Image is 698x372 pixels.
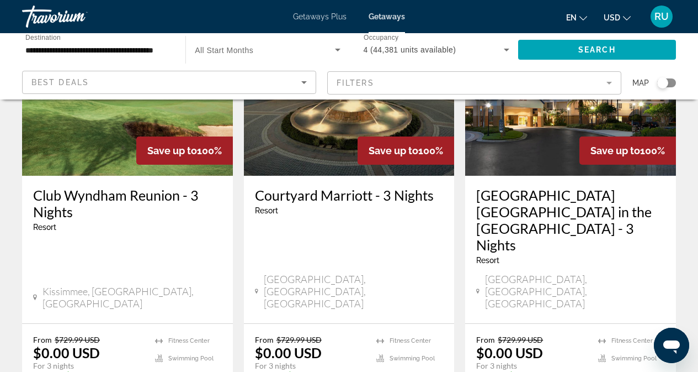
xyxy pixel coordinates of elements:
span: Map [632,75,649,91]
span: [GEOGRAPHIC_DATA], [GEOGRAPHIC_DATA], [GEOGRAPHIC_DATA] [485,273,665,310]
span: RU [654,11,669,22]
span: Swimming Pool [390,355,435,362]
span: Destination [25,34,61,41]
span: All Start Months [195,46,253,55]
button: Filter [327,71,621,95]
p: For 3 nights [476,361,587,371]
span: From [255,335,274,344]
span: Occupancy [364,34,398,41]
span: $729.99 USD [276,335,322,344]
p: For 3 nights [255,361,366,371]
span: [GEOGRAPHIC_DATA], [GEOGRAPHIC_DATA], [GEOGRAPHIC_DATA] [264,273,444,310]
span: Swimming Pool [611,355,657,362]
span: en [566,13,577,22]
button: Change currency [604,9,631,25]
p: For 3 nights [33,361,144,371]
p: $0.00 USD [33,344,100,361]
a: Getaways Plus [293,12,347,21]
p: $0.00 USD [255,344,322,361]
a: Courtyard Marriott - 3 Nights [255,187,444,203]
span: Resort [33,223,56,232]
iframe: Button to launch messaging window [654,328,689,363]
div: 100% [358,137,454,165]
span: USD [604,13,620,22]
a: [GEOGRAPHIC_DATA] [GEOGRAPHIC_DATA] in the [GEOGRAPHIC_DATA] - 3 Nights [476,187,665,253]
span: $729.99 USD [498,335,543,344]
span: Fitness Center [168,337,210,344]
span: Best Deals [31,78,89,87]
div: 100% [579,137,676,165]
span: Kissimmee, [GEOGRAPHIC_DATA], [GEOGRAPHIC_DATA] [42,285,222,310]
span: Swimming Pool [168,355,214,362]
span: From [476,335,495,344]
div: 100% [136,137,233,165]
a: Travorium [22,2,132,31]
span: Save up to [590,145,640,156]
span: Save up to [147,145,197,156]
span: Fitness Center [611,337,653,344]
span: 4 (44,381 units available) [364,45,456,54]
a: Club Wyndham Reunion - 3 Nights [33,187,222,220]
button: Change language [566,9,587,25]
mat-select: Sort by [31,76,307,89]
span: $729.99 USD [55,335,100,344]
span: Fitness Center [390,337,431,344]
span: Save up to [369,145,418,156]
span: Resort [476,256,499,265]
button: Search [518,40,676,60]
button: User Menu [647,5,676,28]
p: $0.00 USD [476,344,543,361]
span: Search [578,45,616,54]
span: Resort [255,206,278,215]
a: Getaways [369,12,405,21]
span: From [33,335,52,344]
